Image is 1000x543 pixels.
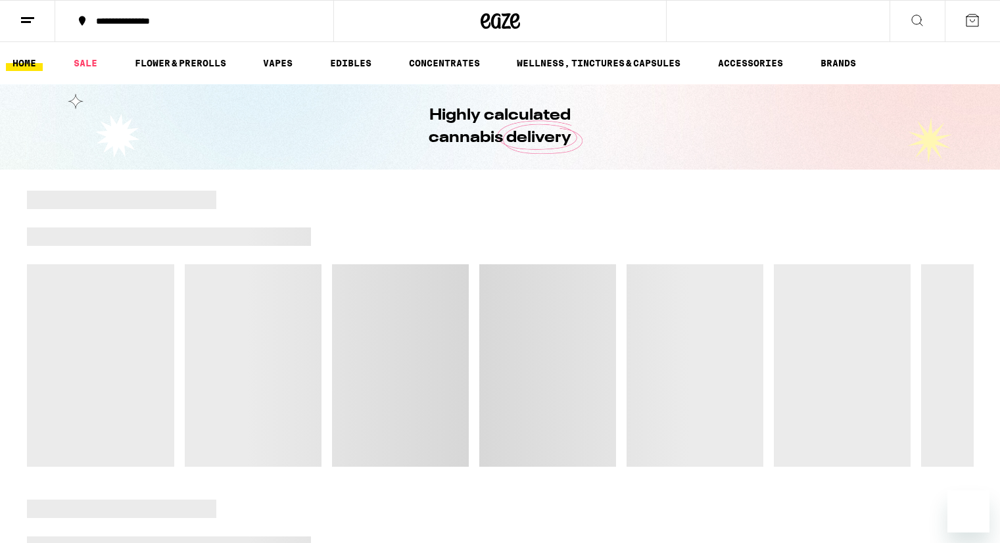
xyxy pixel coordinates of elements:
[256,55,299,71] a: VAPES
[67,55,104,71] a: SALE
[814,55,863,71] a: BRANDS
[711,55,790,71] a: ACCESSORIES
[6,55,43,71] a: HOME
[510,55,687,71] a: WELLNESS, TINCTURES & CAPSULES
[128,55,233,71] a: FLOWER & PREROLLS
[323,55,378,71] a: EDIBLES
[402,55,487,71] a: CONCENTRATES
[392,105,609,149] h1: Highly calculated cannabis delivery
[947,490,989,532] iframe: Button to launch messaging window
